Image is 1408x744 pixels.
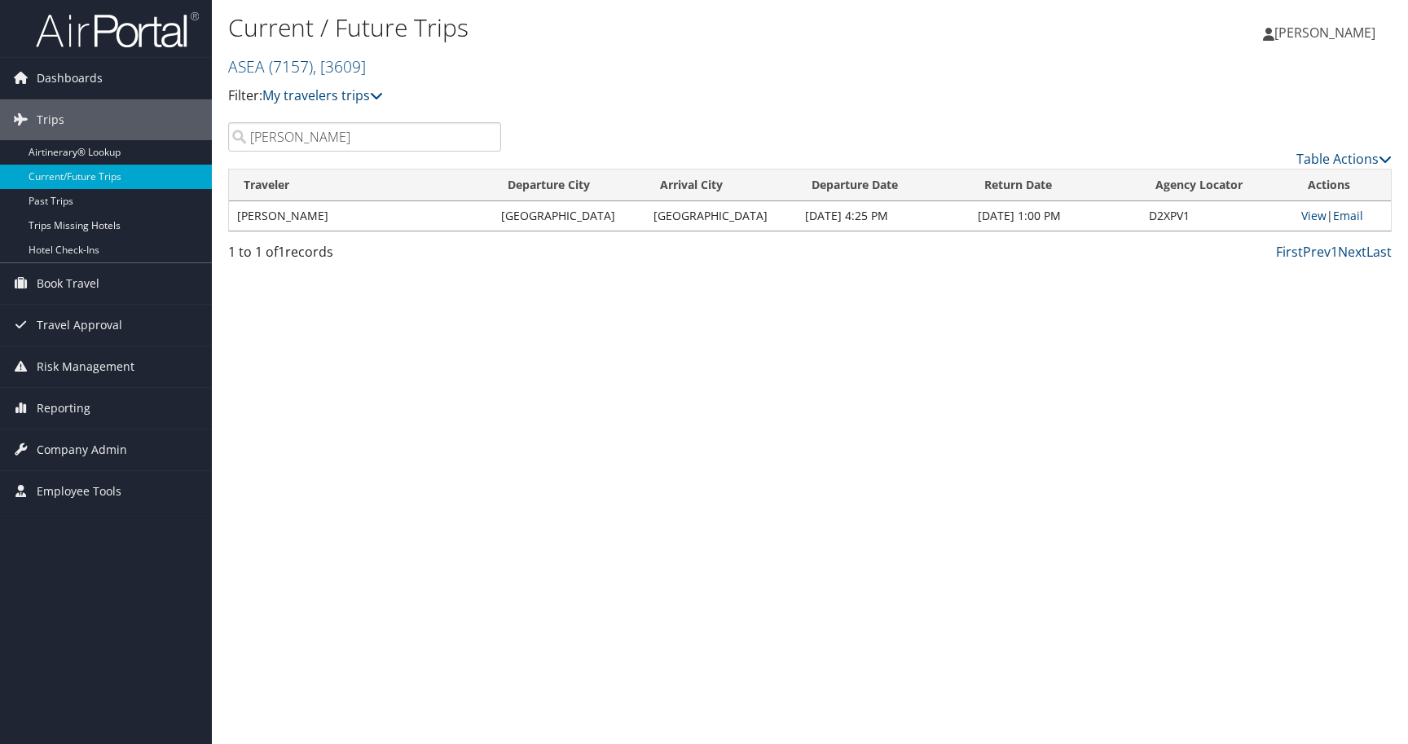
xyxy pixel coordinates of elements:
img: airportal-logo.png [36,11,199,49]
td: [GEOGRAPHIC_DATA] [493,201,645,231]
th: Traveler: activate to sort column ascending [229,169,493,201]
a: Last [1366,243,1392,261]
th: Arrival City: activate to sort column ascending [645,169,798,201]
span: ( 7157 ) [269,55,313,77]
td: [DATE] 4:25 PM [797,201,970,231]
th: Departure City: activate to sort column ascending [493,169,645,201]
p: Filter: [228,86,1004,107]
th: Actions [1293,169,1391,201]
span: , [ 3609 ] [313,55,366,77]
span: Dashboards [37,58,103,99]
td: [PERSON_NAME] [229,201,493,231]
a: ASEA [228,55,366,77]
span: Employee Tools [37,471,121,512]
th: Agency Locator: activate to sort column ascending [1141,169,1293,201]
a: My travelers trips [262,86,383,104]
a: 1 [1331,243,1338,261]
a: Email [1333,208,1363,223]
a: First [1276,243,1303,261]
span: 1 [278,243,285,261]
span: Travel Approval [37,305,122,346]
span: [PERSON_NAME] [1274,24,1375,42]
span: Reporting [37,388,90,429]
span: Company Admin [37,429,127,470]
a: View [1301,208,1327,223]
span: Book Travel [37,263,99,304]
input: Search Traveler or Arrival City [228,122,501,152]
td: | [1293,201,1391,231]
a: Next [1338,243,1366,261]
td: [DATE] 1:00 PM [970,201,1141,231]
span: Trips [37,99,64,140]
td: D2XPV1 [1141,201,1293,231]
a: [PERSON_NAME] [1263,8,1392,57]
th: Departure Date: activate to sort column descending [797,169,970,201]
a: Table Actions [1296,150,1392,168]
th: Return Date: activate to sort column ascending [970,169,1141,201]
a: Prev [1303,243,1331,261]
span: Risk Management [37,346,134,387]
h1: Current / Future Trips [228,11,1004,45]
div: 1 to 1 of records [228,242,501,270]
td: [GEOGRAPHIC_DATA] [645,201,798,231]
